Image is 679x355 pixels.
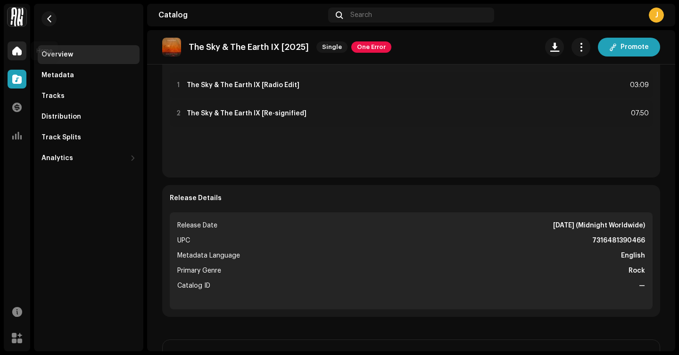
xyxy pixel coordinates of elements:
[598,38,660,56] button: Promote
[38,45,140,64] re-m-nav-item: Overview
[316,41,348,53] span: Single
[38,66,140,85] re-m-nav-item: Metadata
[38,107,140,126] re-m-nav-item: Distribution
[177,280,210,291] span: Catalog ID
[189,42,309,52] p: The Sky & The Earth IX [2025]
[649,8,664,23] div: J
[8,8,26,26] img: 7c8e417d-4621-4348-b0f5-c88613d5c1d3
[350,11,372,19] span: Search
[162,38,181,56] img: 6a1cc099-b8f1-4d44-a134-049168839a17
[38,87,140,105] re-m-nav-item: Tracks
[38,149,140,168] re-m-nav-dropdown: Analytics
[621,38,649,56] span: Promote
[592,235,645,246] strong: 7316481390466
[177,235,190,246] span: UPC
[351,41,391,53] span: One Error
[177,265,221,276] span: Primary Genre
[41,51,73,58] div: Overview
[629,265,645,276] strong: Rock
[38,128,140,147] re-m-nav-item: Track Splits
[41,72,74,79] div: Metadata
[177,220,217,231] span: Release Date
[187,110,306,117] strong: The Sky & The Earth IX [Re-signified]
[639,280,645,291] strong: —
[628,108,649,119] div: 07:50
[41,92,65,100] div: Tracks
[41,154,73,162] div: Analytics
[553,220,645,231] strong: [DATE] (Midnight Worldwide)
[621,250,645,261] strong: English
[158,11,324,19] div: Catalog
[177,250,240,261] span: Metadata Language
[170,194,222,202] strong: Release Details
[41,113,81,121] div: Distribution
[41,134,81,141] div: Track Splits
